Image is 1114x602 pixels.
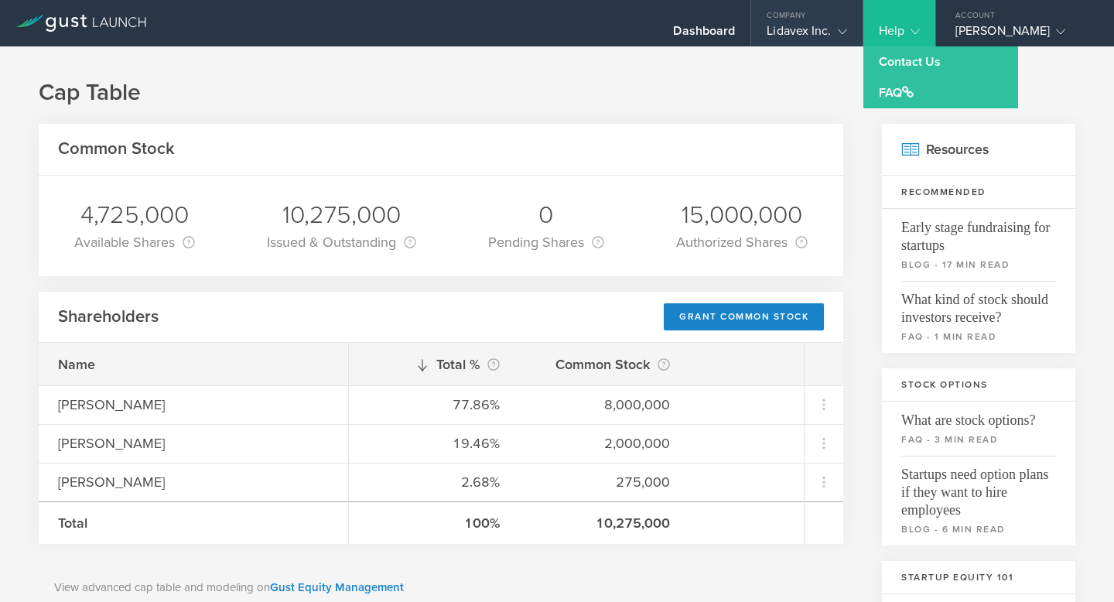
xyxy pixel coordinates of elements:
div: Grant Common Stock [664,303,824,330]
a: What kind of stock should investors receive?faq - 1 min read [882,281,1075,353]
span: What kind of stock should investors receive? [901,281,1056,327]
div: [PERSON_NAME] [58,433,329,453]
div: 275,000 [538,472,670,492]
small: faq - 1 min read [901,330,1056,344]
p: View advanced cap table and modeling on [54,579,828,597]
h2: Resources [882,124,1075,176]
div: 0 [488,199,604,231]
div: Available Shares [74,231,195,253]
div: Issued & Outstanding [267,231,416,253]
span: Early stage fundraising for startups [901,209,1056,255]
small: faq - 3 min read [901,433,1056,446]
small: blog - 6 min read [901,522,1056,536]
span: What are stock options? [901,402,1056,429]
h2: Common Stock [58,138,175,160]
a: What are stock options?faq - 3 min read [882,402,1075,456]
div: [PERSON_NAME] [58,395,329,415]
div: 15,000,000 [676,199,808,231]
h1: Cap Table [39,77,1075,108]
div: Lidavex Inc. [767,23,846,46]
small: blog - 17 min read [901,258,1056,272]
div: [PERSON_NAME] [58,472,329,492]
div: 4,725,000 [74,199,195,231]
div: Pending Shares [488,231,604,253]
div: 10,275,000 [538,513,670,533]
h2: Shareholders [58,306,159,328]
div: Authorized Shares [676,231,808,253]
a: Startups need option plans if they want to hire employeesblog - 6 min read [882,456,1075,546]
div: 2,000,000 [538,433,670,453]
div: 8,000,000 [538,395,670,415]
div: 10,275,000 [267,199,416,231]
div: Help [879,23,920,46]
span: Startups need option plans if they want to hire employees [901,456,1056,519]
div: 100% [368,513,500,533]
h3: Startup Equity 101 [882,561,1075,594]
div: Common Stock [538,354,670,375]
div: Name [58,354,329,375]
div: 19.46% [368,433,500,453]
div: Total [58,513,329,533]
div: 77.86% [368,395,500,415]
div: [PERSON_NAME] [955,23,1087,46]
div: Dashboard [673,23,735,46]
h3: Stock Options [882,368,1075,402]
div: 2.68% [368,472,500,492]
div: Total % [368,354,500,375]
h3: Recommended [882,176,1075,209]
a: Early stage fundraising for startupsblog - 17 min read [882,209,1075,281]
a: Gust Equity Management [270,580,404,594]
